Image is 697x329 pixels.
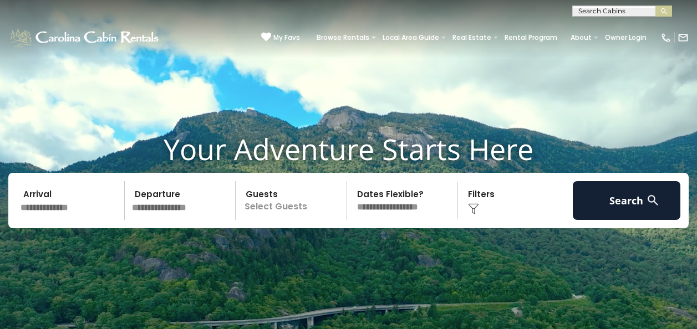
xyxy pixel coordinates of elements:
[273,33,300,43] span: My Favs
[573,181,681,220] button: Search
[8,132,689,166] h1: Your Adventure Starts Here
[468,203,479,214] img: filter--v1.png
[499,30,563,45] a: Rental Program
[678,32,689,43] img: mail-regular-white.png
[239,181,347,220] p: Select Guests
[565,30,597,45] a: About
[8,27,162,49] img: White-1-1-2.png
[261,32,300,43] a: My Favs
[311,30,375,45] a: Browse Rentals
[599,30,652,45] a: Owner Login
[377,30,445,45] a: Local Area Guide
[447,30,497,45] a: Real Estate
[646,193,660,207] img: search-regular-white.png
[660,32,671,43] img: phone-regular-white.png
